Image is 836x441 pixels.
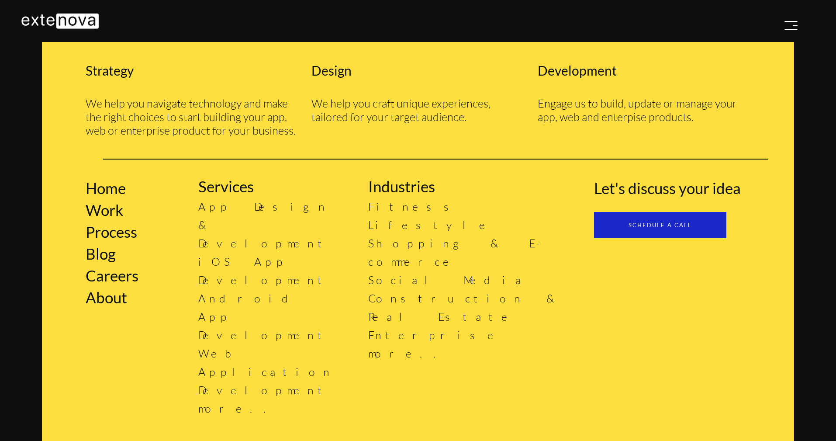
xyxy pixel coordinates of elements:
[368,200,461,213] a: Fitness
[198,402,277,415] a: more..
[594,177,750,199] div: Let's discuss your idea
[594,212,726,238] a: Schedule a call
[538,97,751,124] div: Engage us to build, update or manage your app, web and enterpise products.
[198,177,254,195] a: Services
[784,21,798,30] img: Menu
[86,61,299,80] div: Strategy
[311,61,525,80] div: Design
[368,292,563,323] a: Construction & Real Estate
[198,200,331,250] a: App Design & Development
[368,177,435,195] a: Industries
[86,288,127,306] a: About
[198,347,333,397] a: Web Application Development
[21,13,100,29] img: Extenova
[86,179,126,197] a: Home
[368,328,501,342] a: Enterprise
[538,61,751,80] div: Development
[368,347,447,360] a: more..
[368,236,548,268] a: Shopping & E-commerce
[368,218,493,232] a: Lifestyle
[86,266,138,285] a: Careers
[311,97,525,138] div: We help you craft unique experiences, tailored for your target audience.
[86,222,137,241] a: Process
[198,292,331,342] a: Android App Development
[86,201,123,219] a: Work
[86,97,299,138] div: We help you navigate technology and make the right choices to start building your app, web or ent...
[86,244,116,263] a: Blog
[198,255,331,287] a: iOS App Development
[368,273,528,287] a: Social Media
